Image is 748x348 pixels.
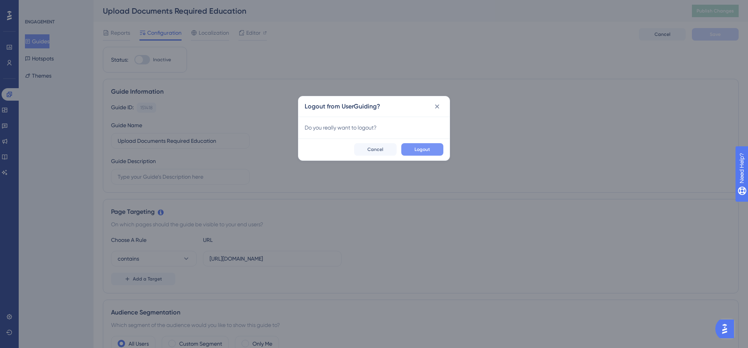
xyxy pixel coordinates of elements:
iframe: UserGuiding AI Assistant Launcher [715,317,739,341]
span: Cancel [367,146,383,153]
span: Logout [415,146,430,153]
span: Need Help? [18,2,49,11]
h2: Logout from UserGuiding? [305,102,380,111]
div: Do you really want to logout? [305,123,443,132]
